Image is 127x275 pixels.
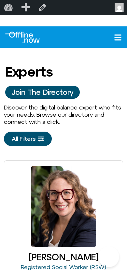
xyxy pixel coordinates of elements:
[29,252,98,262] a: [PERSON_NAME]
[4,132,52,146] a: All Filters
[4,104,121,125] span: Discover the digital balance expert who fits your needs. Browse our directory and connect with a ...
[5,64,53,79] h1: Experts
[98,246,119,267] iframe: Botpress
[114,34,122,41] a: Open menu
[5,86,80,99] a: Join The Director
[5,32,40,43] img: offline.now
[12,136,35,142] span: All Filters
[5,32,40,43] div: Logo
[12,88,73,96] span: Join The Directory
[21,264,106,270] a: Registered Social Worker (RSW)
